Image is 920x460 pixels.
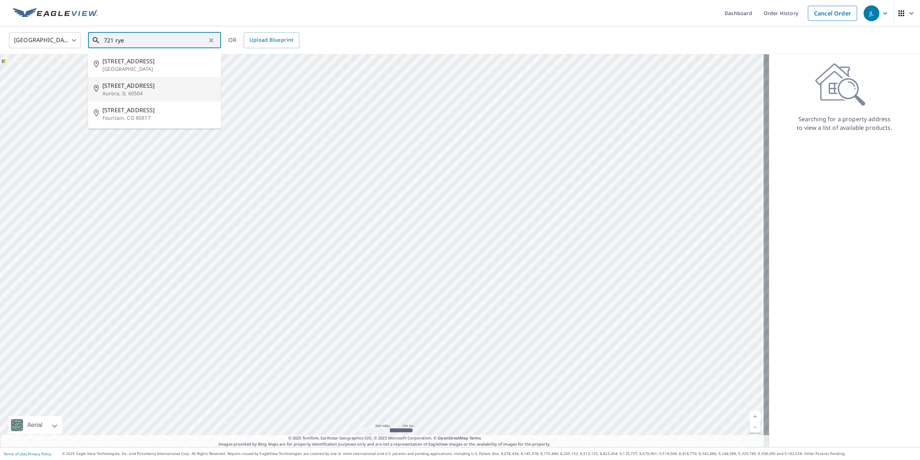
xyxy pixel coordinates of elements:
[102,114,215,122] p: Fountain, CO 80817
[102,106,215,114] span: [STREET_ADDRESS]
[808,6,857,21] a: Cancel Order
[28,451,51,456] a: Privacy Policy
[438,435,468,441] a: OpenStreetMap
[206,35,216,45] button: Clear
[102,65,215,73] p: [GEOGRAPHIC_DATA]
[469,435,481,441] a: Terms
[104,30,206,50] input: Search by address or latitude-longitude
[9,416,62,434] div: Aerial
[796,115,893,132] p: Searching for a property address to view a list of available products.
[750,411,760,422] a: Current Level 5, Zoom In
[62,451,916,456] p: © 2025 Eagle View Technologies, Inc. and Pictometry International Corp. All Rights Reserved. Repo...
[864,5,879,21] div: JL
[228,32,299,48] div: OR
[102,81,215,90] span: [STREET_ADDRESS]
[4,452,51,456] p: |
[13,8,98,19] img: EV Logo
[750,422,760,433] a: Current Level 5, Zoom Out
[249,36,293,45] span: Upload Blueprint
[244,32,299,48] a: Upload Blueprint
[25,416,45,434] div: Aerial
[288,435,481,441] span: © 2025 TomTom, Earthstar Geographics SIO, © 2025 Microsoft Corporation, ©
[102,90,215,97] p: Aurora, IL 60504
[102,57,215,65] span: [STREET_ADDRESS]
[9,30,81,50] div: [GEOGRAPHIC_DATA]
[4,451,26,456] a: Terms of Use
